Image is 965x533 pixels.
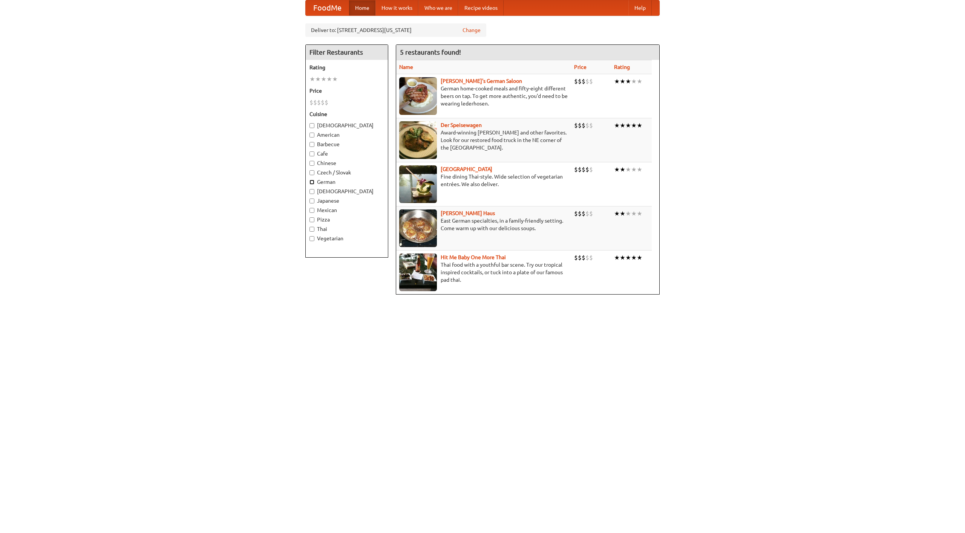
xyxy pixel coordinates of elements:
li: ★ [321,75,326,83]
li: $ [578,165,582,174]
li: ★ [326,75,332,83]
a: [GEOGRAPHIC_DATA] [441,166,492,172]
li: ★ [625,209,631,218]
li: ★ [631,165,637,174]
input: Pizza [309,217,314,222]
li: $ [585,77,589,86]
a: Rating [614,64,630,70]
label: Mexican [309,206,384,214]
li: ★ [625,121,631,130]
h5: Cuisine [309,110,384,118]
li: ★ [620,121,625,130]
a: Recipe videos [458,0,504,15]
li: $ [585,254,589,262]
li: $ [585,209,589,218]
li: ★ [637,77,642,86]
label: Cafe [309,150,384,157]
li: $ [325,98,328,107]
img: babythai.jpg [399,254,437,291]
li: $ [582,209,585,218]
input: Vegetarian [309,236,314,241]
li: ★ [315,75,321,83]
li: ★ [614,165,620,174]
li: $ [309,98,313,107]
label: Thai [309,225,384,233]
li: ★ [631,209,637,218]
li: ★ [614,121,620,130]
p: Thai food with a youthful bar scene. Try our tropical inspired cocktails, or tuck into a plate of... [399,261,568,284]
input: Cafe [309,151,314,156]
h4: Filter Restaurants [306,45,388,60]
label: Japanese [309,197,384,205]
p: Fine dining Thai-style. Wide selection of vegetarian entrées. We also deliver. [399,173,568,188]
li: $ [578,209,582,218]
a: Name [399,64,413,70]
img: speisewagen.jpg [399,121,437,159]
li: ★ [625,254,631,262]
a: Home [349,0,375,15]
input: Japanese [309,199,314,203]
a: [PERSON_NAME] Haus [441,210,495,216]
a: FoodMe [306,0,349,15]
p: Award-winning [PERSON_NAME] and other favorites. Look for our restored food truck in the NE corne... [399,129,568,151]
li: ★ [637,165,642,174]
input: Mexican [309,208,314,213]
a: How it works [375,0,418,15]
label: Vegetarian [309,235,384,242]
label: Pizza [309,216,384,223]
label: Barbecue [309,141,384,148]
a: Hit Me Baby One More Thai [441,254,506,260]
input: Czech / Slovak [309,170,314,175]
p: East German specialties, in a family-friendly setting. Come warm up with our delicious soups. [399,217,568,232]
li: $ [585,121,589,130]
li: ★ [631,77,637,86]
input: Barbecue [309,142,314,147]
h5: Rating [309,64,384,71]
li: ★ [631,121,637,130]
li: $ [585,165,589,174]
li: $ [589,77,593,86]
li: $ [582,121,585,130]
input: Chinese [309,161,314,166]
a: Help [628,0,652,15]
li: ★ [625,165,631,174]
img: kohlhaus.jpg [399,209,437,247]
li: ★ [637,254,642,262]
li: $ [589,165,593,174]
label: [DEMOGRAPHIC_DATA] [309,188,384,195]
label: Czech / Slovak [309,169,384,176]
li: $ [589,209,593,218]
input: American [309,133,314,137]
label: [DEMOGRAPHIC_DATA] [309,122,384,129]
p: German home-cooked meals and fifty-eight different beers on tap. To get more authentic, you'd nee... [399,85,568,107]
li: ★ [332,75,338,83]
li: $ [317,98,321,107]
li: ★ [625,77,631,86]
li: $ [578,254,582,262]
a: [PERSON_NAME]'s German Saloon [441,78,522,84]
li: $ [574,77,578,86]
ng-pluralize: 5 restaurants found! [400,49,461,56]
li: $ [582,165,585,174]
a: Der Speisewagen [441,122,482,128]
a: Change [463,26,481,34]
li: $ [574,121,578,130]
li: $ [321,98,325,107]
li: ★ [620,209,625,218]
a: Price [574,64,587,70]
li: ★ [614,77,620,86]
li: ★ [620,254,625,262]
li: ★ [631,254,637,262]
li: ★ [620,77,625,86]
li: ★ [309,75,315,83]
li: $ [574,165,578,174]
label: German [309,178,384,186]
li: $ [589,121,593,130]
img: satay.jpg [399,165,437,203]
li: $ [574,209,578,218]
